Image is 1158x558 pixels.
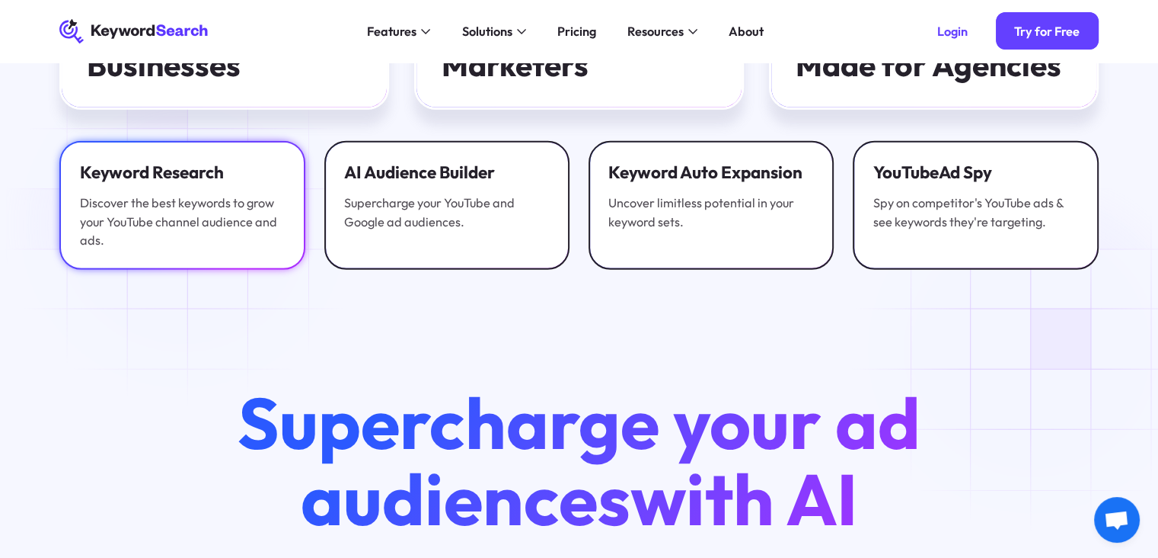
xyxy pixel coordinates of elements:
[938,162,991,183] span: Ad Spy
[1094,497,1140,543] div: Obrolan terbuka
[796,48,1071,82] div: Made for Agencies
[59,141,305,270] a: Keyword ResearchDiscover the best keywords to grow your YouTube channel audience and ads.
[872,161,1078,184] div: YouTube
[608,161,814,184] div: Keyword Auto Expansion
[918,12,986,50] a: Login
[589,141,834,270] a: Keyword Auto ExpansionUncover limitless potential in your keyword sets.
[557,22,596,41] div: Pricing
[853,141,1099,270] a: YouTubeAd SpySpy on competitor's YouTube ads & see keywords they're targeting.
[872,194,1078,231] div: Spy on competitor's YouTube ads & see keywords they're targeting.
[1014,24,1080,39] div: Try for Free
[324,141,570,270] a: AI Audience BuilderSupercharge your YouTube and Google ad audiences.
[547,19,605,44] a: Pricing
[937,24,968,39] div: Login
[719,19,773,44] a: About
[729,22,764,41] div: About
[80,161,286,184] div: Keyword Research
[442,14,717,83] div: Made for Marketers
[608,194,814,231] div: Uncover limitless potential in your keyword sets.
[367,22,416,41] div: Features
[80,194,286,250] div: Discover the best keywords to grow your YouTube channel audience and ads.
[87,14,362,83] div: Made for Businesses
[996,12,1099,50] a: Try for Free
[206,385,952,537] h2: Supercharge your ad audiences
[627,22,683,41] div: Resources
[461,22,512,41] div: Solutions
[344,161,550,184] div: AI Audience Builder
[344,194,550,231] div: Supercharge your YouTube and Google ad audiences.
[630,454,858,544] span: with AI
